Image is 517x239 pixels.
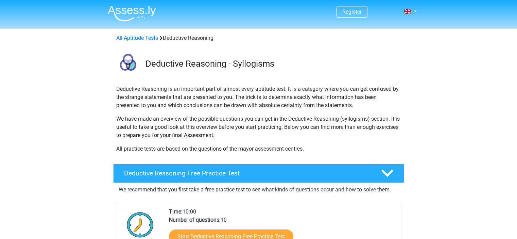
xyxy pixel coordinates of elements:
h4: Deductive Reasoning Free Practice Test [124,169,370,177]
p: We have made an overview of the possible questions you can get in the Deductive Reasoning (syllog... [116,115,401,139]
p: Deductive Reasoning is an important part of almost every aptitude test. It is a category where yo... [116,85,401,109]
p: All practice tests are based on the questions of the mayor assessment centres. [116,145,401,153]
img: Assessly [108,5,156,21]
b: Number of questions: [169,217,221,223]
div: Deductive Reasoning [114,34,404,42]
a: Register [342,8,362,15]
p: We recommend that you first take a free practice test to see what kinds of questions occur and ho... [119,186,399,194]
img: deductive reasoning [114,50,142,79]
b: Time: [169,208,183,215]
h3: Deductive Reasoning - Syllogisms [145,58,399,69]
a: All Aptitude Tests [116,35,158,41]
a: Deductive Reasoning Free Practice Test [110,164,407,183]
